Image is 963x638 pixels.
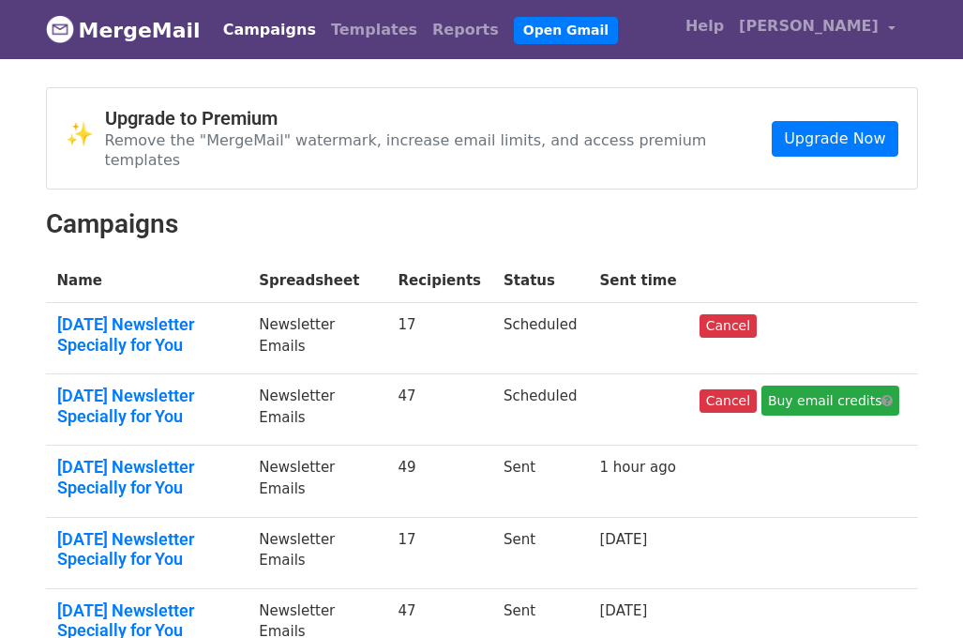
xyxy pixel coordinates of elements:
a: Reports [425,11,506,49]
a: Cancel [700,314,757,338]
a: [PERSON_NAME] [731,8,902,52]
a: Upgrade Now [772,121,897,157]
td: Scheduled [492,303,588,374]
img: MergeMail logo [46,15,74,43]
td: Newsletter Emails [248,374,386,446]
th: Name [46,259,248,303]
a: [DATE] [600,602,648,619]
a: [DATE] Newsletter Specially for You [57,529,237,570]
th: Sent time [589,259,688,303]
th: Recipients [386,259,492,303]
th: Spreadsheet [248,259,386,303]
span: ✨ [66,121,105,148]
a: MergeMail [46,10,201,50]
td: Sent [492,446,588,517]
h2: Campaigns [46,208,918,240]
a: Cancel [700,389,757,413]
td: 17 [386,517,492,588]
span: [PERSON_NAME] [739,15,879,38]
td: 47 [386,374,492,446]
th: Status [492,259,588,303]
a: Templates [324,11,425,49]
h4: Upgrade to Premium [105,107,773,129]
a: [DATE] Newsletter Specially for You [57,314,237,355]
a: [DATE] Newsletter Specially for You [57,386,237,426]
td: 17 [386,303,492,374]
td: Newsletter Emails [248,446,386,517]
td: Newsletter Emails [248,517,386,588]
a: Help [678,8,731,45]
a: 1 hour ago [600,459,676,476]
p: Remove the "MergeMail" watermark, increase email limits, and access premium templates [105,130,773,170]
td: 49 [386,446,492,517]
td: Newsletter Emails [248,303,386,374]
td: Sent [492,517,588,588]
a: [DATE] Newsletter Specially for You [57,457,237,497]
td: Scheduled [492,374,588,446]
a: Campaigns [216,11,324,49]
a: Buy email credits [761,386,900,416]
a: [DATE] [600,531,648,548]
a: Open Gmail [514,17,618,44]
